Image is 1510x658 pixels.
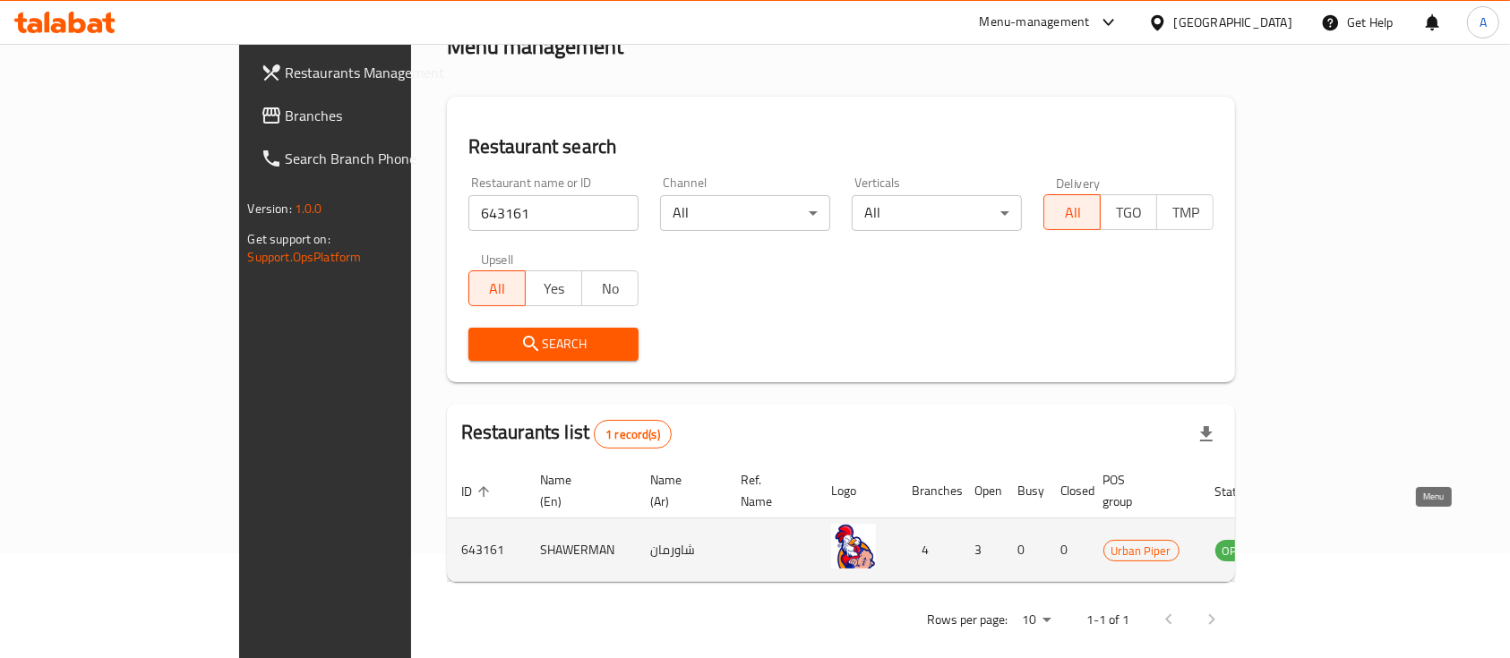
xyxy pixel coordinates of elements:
[960,518,1003,582] td: 3
[1100,194,1157,230] button: TGO
[248,245,362,269] a: Support.OpsPlatform
[1164,200,1206,226] span: TMP
[1215,481,1274,502] span: Status
[817,464,897,518] th: Logo
[286,62,477,83] span: Restaurants Management
[595,426,671,443] span: 1 record(s)
[741,469,795,512] span: Ref. Name
[1185,413,1228,456] div: Export file
[1215,540,1259,561] div: OPEN
[660,195,830,231] div: All
[650,469,705,512] span: Name (Ar)
[594,420,672,449] div: Total records count
[248,197,292,220] span: Version:
[246,137,492,180] a: Search Branch Phone
[286,105,477,126] span: Branches
[476,276,519,302] span: All
[461,419,672,449] h2: Restaurants list
[927,609,1008,631] p: Rows per page:
[483,333,624,355] span: Search
[1215,541,1259,561] span: OPEN
[468,328,639,361] button: Search
[540,469,614,512] span: Name (En)
[1156,194,1214,230] button: TMP
[897,464,960,518] th: Branches
[1015,607,1058,634] div: Rows per page:
[897,518,960,582] td: 4
[1051,200,1094,226] span: All
[295,197,322,220] span: 1.0.0
[246,94,492,137] a: Branches
[1104,541,1179,561] span: Urban Piper
[1046,464,1089,518] th: Closed
[248,227,330,251] span: Get support on:
[447,464,1357,582] table: enhanced table
[525,270,582,306] button: Yes
[589,276,631,302] span: No
[1043,194,1101,230] button: All
[1108,200,1150,226] span: TGO
[533,276,575,302] span: Yes
[980,12,1090,33] div: Menu-management
[960,464,1003,518] th: Open
[461,481,495,502] span: ID
[468,270,526,306] button: All
[246,51,492,94] a: Restaurants Management
[581,270,639,306] button: No
[1003,518,1046,582] td: 0
[1480,13,1487,32] span: A
[831,524,876,568] img: SHAWERMAN
[1103,469,1180,512] span: POS group
[636,518,726,582] td: شاورمان
[1086,609,1129,631] p: 1-1 of 1
[286,148,477,169] span: Search Branch Phone
[1046,518,1089,582] td: 0
[1003,464,1046,518] th: Busy
[468,133,1214,160] h2: Restaurant search
[852,195,1022,231] div: All
[468,195,639,231] input: Search for restaurant name or ID..
[447,32,623,61] h2: Menu management
[1174,13,1292,32] div: [GEOGRAPHIC_DATA]
[1056,176,1101,189] label: Delivery
[526,518,636,582] td: SHAWERMAN
[481,252,514,265] label: Upsell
